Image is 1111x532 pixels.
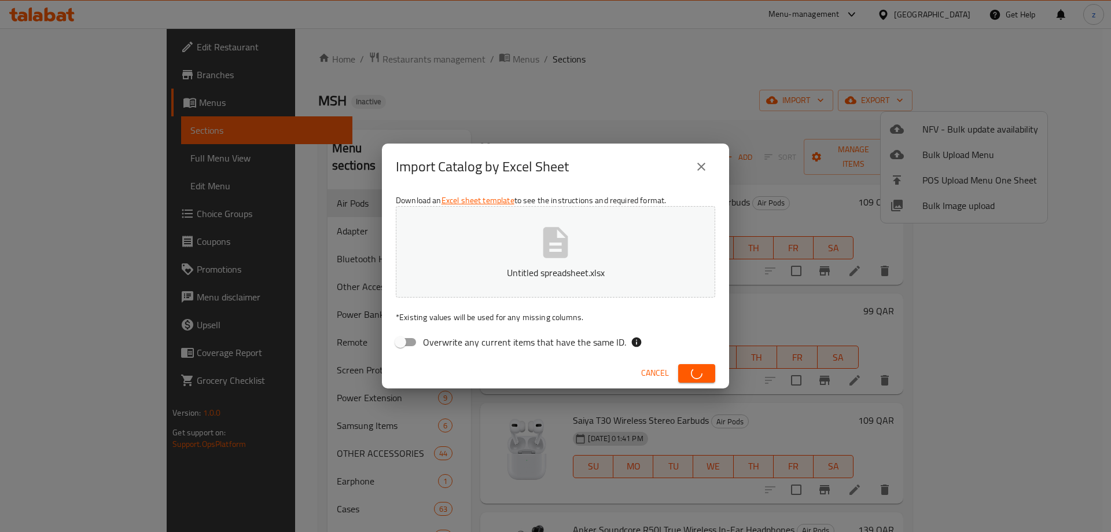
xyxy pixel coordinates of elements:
[641,366,669,380] span: Cancel
[382,190,729,358] div: Download an to see the instructions and required format.
[396,206,715,298] button: Untitled spreadsheet.xlsx
[637,362,674,384] button: Cancel
[396,311,715,323] p: Existing values will be used for any missing columns.
[442,193,514,208] a: Excel sheet template
[396,157,569,176] h2: Import Catalog by Excel Sheet
[414,266,697,280] p: Untitled spreadsheet.xlsx
[423,335,626,349] span: Overwrite any current items that have the same ID.
[687,153,715,181] button: close
[631,336,642,348] svg: If the overwrite option isn't selected, then the items that match an existing ID will be ignored ...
